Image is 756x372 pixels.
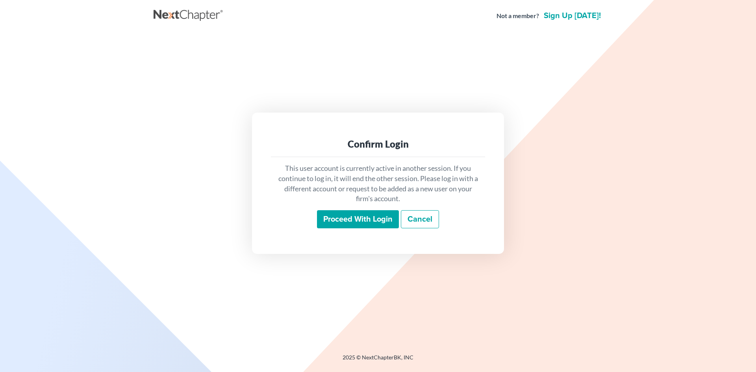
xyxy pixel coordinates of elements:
input: Proceed with login [317,210,399,228]
a: Sign up [DATE]! [542,12,602,20]
div: Confirm Login [277,138,479,150]
p: This user account is currently active in another session. If you continue to log in, it will end ... [277,163,479,204]
strong: Not a member? [497,11,539,20]
a: Cancel [401,210,439,228]
div: 2025 © NextChapterBK, INC [154,353,602,368]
